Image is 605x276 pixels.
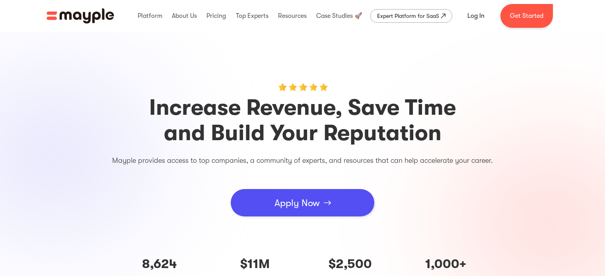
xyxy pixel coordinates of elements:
[64,95,541,146] h1: Increase Revenue, Save Time and Build Your Reputation
[124,256,195,272] h4: 8,624
[219,256,291,272] h4: $11M
[231,189,374,216] a: Apply Now
[377,11,439,21] div: Expert Platform for SaaS
[274,191,320,215] div: Apply Now
[47,8,114,23] img: Mayple logo
[458,6,494,25] a: Log In
[315,256,386,272] h4: $2,500
[64,154,541,167] p: Mayple provides access to top companies, a community of experts, and resources that can help acce...
[410,256,482,272] h4: 1,000+
[370,9,452,23] a: Expert Platform for SaaS
[500,4,553,28] a: Get Started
